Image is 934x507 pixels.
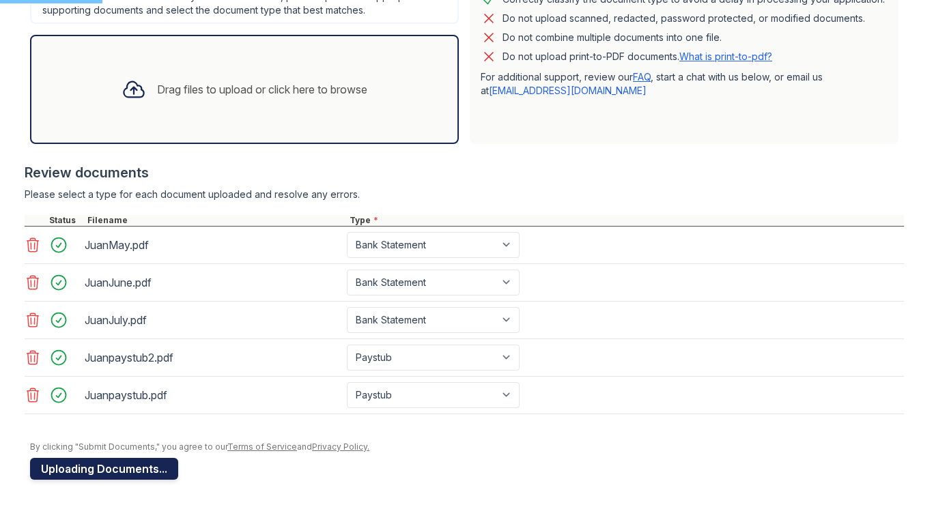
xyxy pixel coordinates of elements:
[85,309,341,331] div: JuanJuly.pdf
[46,215,85,226] div: Status
[157,81,367,98] div: Drag files to upload or click here to browse
[85,384,341,406] div: Juanpaystub.pdf
[85,234,341,256] div: JuanMay.pdf
[347,215,904,226] div: Type
[25,163,904,182] div: Review documents
[633,71,651,83] a: FAQ
[679,50,772,62] a: What is print-to-pdf?
[481,70,888,98] p: For additional support, review our , start a chat with us below, or email us at
[30,441,904,452] div: By clicking "Submit Documents," you agree to our and
[312,441,369,452] a: Privacy Policy.
[85,272,341,293] div: JuanJune.pdf
[30,458,178,480] button: Uploading Documents...
[25,188,904,201] div: Please select a type for each document uploaded and resolve any errors.
[503,29,722,46] div: Do not combine multiple documents into one file.
[489,85,647,96] a: [EMAIL_ADDRESS][DOMAIN_NAME]
[503,50,772,63] p: Do not upload print-to-PDF documents.
[227,441,297,452] a: Terms of Service
[85,347,341,368] div: Juanpaystub2.pdf
[503,10,865,27] div: Do not upload scanned, redacted, password protected, or modified documents.
[85,215,347,226] div: Filename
